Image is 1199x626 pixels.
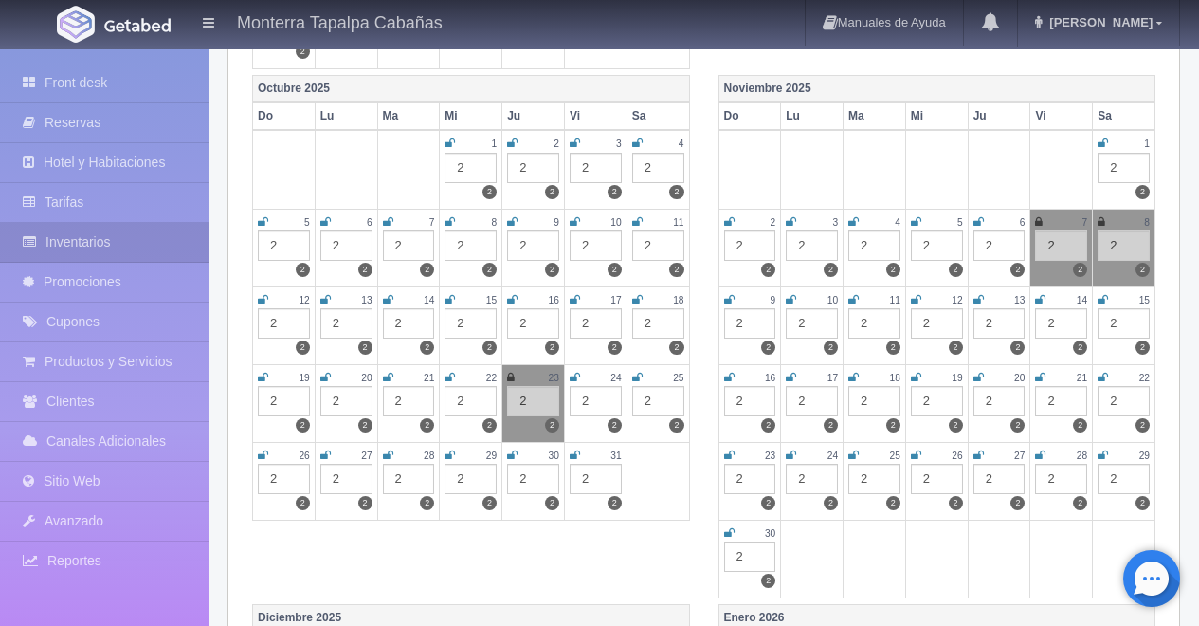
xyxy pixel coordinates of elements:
small: 5 [304,217,310,228]
th: Mi [905,102,968,130]
label: 2 [1010,263,1025,277]
small: 21 [424,373,434,383]
label: 2 [608,496,622,510]
small: 26 [952,451,962,461]
div: 2 [445,386,497,416]
small: 23 [549,373,559,383]
small: 20 [361,373,372,383]
div: 2 [848,464,900,494]
small: 14 [424,295,434,305]
small: 2 [554,138,559,149]
div: 2 [570,230,622,261]
th: Vi [564,102,627,130]
div: 2 [383,386,435,416]
label: 2 [669,341,683,355]
th: Sa [1093,102,1155,130]
label: 2 [824,341,838,355]
label: 2 [949,263,963,277]
label: 2 [358,418,372,433]
small: 6 [1020,217,1026,228]
label: 2 [482,185,497,199]
label: 2 [1135,496,1150,510]
label: 2 [669,185,683,199]
div: 2 [1035,230,1087,261]
div: 2 [786,308,838,339]
label: 2 [608,341,622,355]
small: 10 [610,217,621,228]
small: 22 [1139,373,1150,383]
label: 2 [761,341,775,355]
h4: Monterra Tapalpa Cabañas [237,9,443,33]
div: 2 [445,230,497,261]
th: Mi [440,102,502,130]
small: 16 [549,295,559,305]
label: 2 [482,263,497,277]
div: 2 [973,308,1026,339]
label: 2 [669,263,683,277]
label: 2 [608,185,622,199]
th: Octubre 2025 [253,76,690,103]
small: 18 [890,373,900,383]
th: Ma [844,102,906,130]
label: 2 [824,263,838,277]
div: 2 [1035,308,1087,339]
label: 2 [1073,263,1087,277]
div: 2 [1098,386,1150,416]
small: 14 [1077,295,1087,305]
label: 2 [886,263,900,277]
small: 25 [673,373,683,383]
label: 2 [296,263,310,277]
div: 2 [320,464,372,494]
div: 2 [258,386,310,416]
th: Ma [377,102,440,130]
th: Sa [627,102,689,130]
label: 2 [1010,418,1025,433]
small: 4 [679,138,684,149]
div: 2 [570,464,622,494]
small: 27 [1014,451,1025,461]
small: 12 [299,295,309,305]
small: 1 [491,138,497,149]
div: 2 [1098,464,1150,494]
small: 1 [1144,138,1150,149]
small: 10 [827,295,838,305]
div: 2 [724,308,776,339]
div: 2 [632,308,684,339]
label: 2 [420,341,434,355]
label: 2 [949,418,963,433]
label: 2 [1135,185,1150,199]
small: 6 [367,217,372,228]
label: 2 [358,341,372,355]
small: 23 [765,451,775,461]
label: 2 [358,263,372,277]
label: 2 [761,263,775,277]
label: 2 [1135,263,1150,277]
label: 2 [886,496,900,510]
small: 15 [486,295,497,305]
div: 2 [320,230,372,261]
small: 4 [895,217,900,228]
label: 2 [1010,496,1025,510]
label: 2 [420,418,434,433]
small: 27 [361,451,372,461]
small: 2 [771,217,776,228]
div: 2 [570,386,622,416]
div: 2 [973,230,1026,261]
label: 2 [545,496,559,510]
div: 2 [973,464,1026,494]
div: 2 [724,230,776,261]
div: 2 [507,153,559,183]
small: 25 [890,451,900,461]
div: 2 [570,308,622,339]
div: 2 [445,308,497,339]
div: 2 [911,464,963,494]
label: 2 [358,496,372,510]
div: 2 [786,386,838,416]
small: 28 [1077,451,1087,461]
div: 2 [320,386,372,416]
label: 2 [608,418,622,433]
small: 18 [673,295,683,305]
small: 26 [299,451,309,461]
div: 2 [445,464,497,494]
small: 30 [765,528,775,539]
